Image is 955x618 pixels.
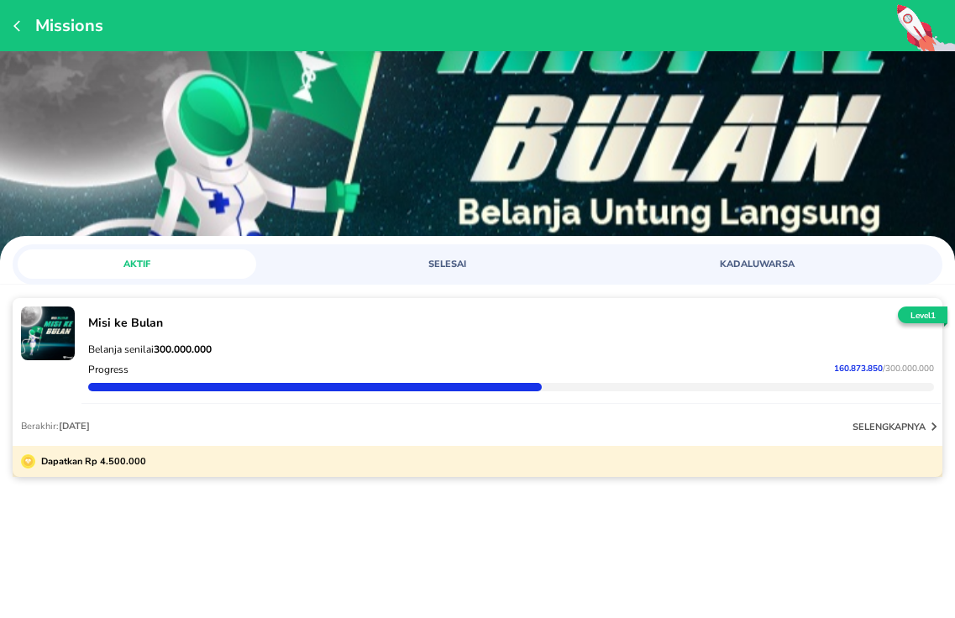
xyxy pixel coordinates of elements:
p: Missions [27,14,103,37]
img: mission-21341 [21,306,75,360]
p: Dapatkan Rp 4.500.000 [35,454,146,469]
span: [DATE] [59,420,90,432]
p: selengkapnya [853,421,926,433]
span: 160.873.850 [834,363,883,374]
p: Berakhir: [21,420,90,432]
a: AKTIF [18,249,317,279]
span: / 300.000.000 [883,363,934,374]
strong: 300.000.000 [154,343,212,356]
p: Level 1 [895,310,951,322]
span: Belanja senilai [88,343,212,356]
span: AKTIF [28,258,246,270]
a: KADALUWARSA [638,249,937,279]
span: KADALUWARSA [648,258,866,270]
p: Progress [88,363,129,376]
p: Misi ke Bulan [88,315,934,331]
a: SELESAI [328,249,627,279]
span: SELESAI [338,258,556,270]
div: loyalty mission tabs [13,244,942,279]
button: selengkapnya [853,418,942,435]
